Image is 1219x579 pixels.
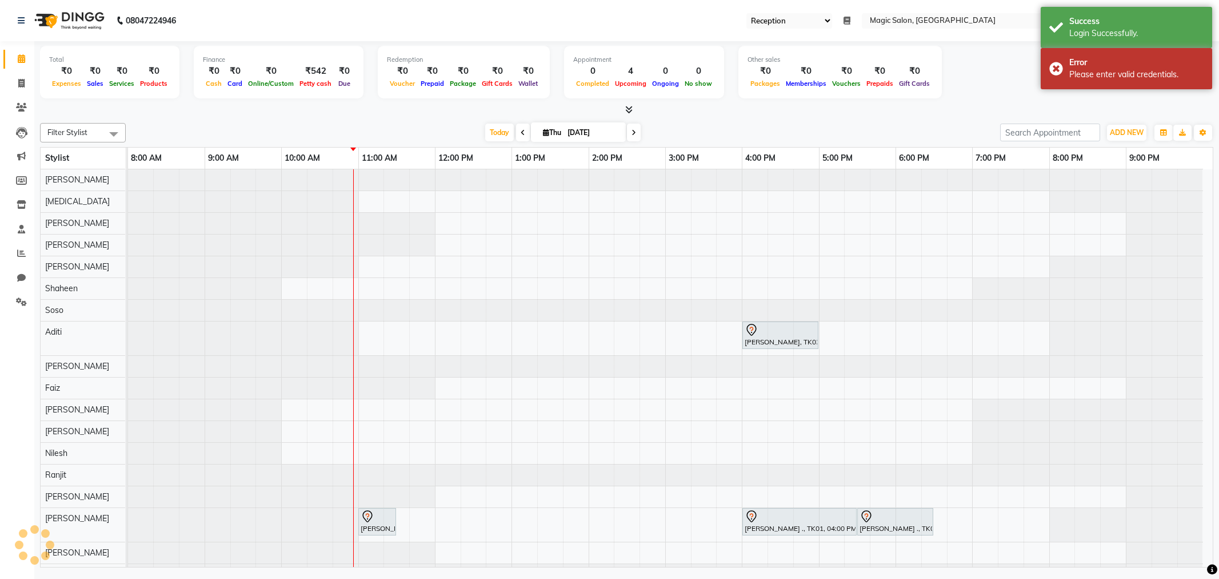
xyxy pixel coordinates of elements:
span: Prepaid [418,80,447,88]
a: 6:00 PM [896,150,932,166]
a: 4:00 PM [742,150,778,166]
div: Total [49,55,170,65]
div: ₹0 [829,65,864,78]
span: Gift Cards [479,80,515,88]
span: Package [447,80,479,88]
div: ₹0 [245,65,297,78]
a: 9:00 PM [1126,150,1162,166]
div: Redemption [387,55,541,65]
div: ₹0 [864,65,896,78]
b: 08047224946 [126,5,176,37]
div: ₹542 [297,65,334,78]
div: ₹0 [137,65,170,78]
div: 0 [573,65,612,78]
span: Completed [573,80,612,88]
input: Search Appointment [1000,124,1100,141]
span: Packages [748,80,783,88]
span: Services [106,80,137,88]
div: [PERSON_NAME] ., TK01, 05:30 PM-06:30 PM, GEL POLISH Classic [858,510,932,534]
span: Thu [540,128,564,137]
div: 4 [612,65,649,78]
div: Success [1069,15,1204,27]
a: 3:00 PM [666,150,702,166]
div: Finance [203,55,354,65]
span: Online/Custom [245,80,297,88]
a: 9:00 AM [205,150,242,166]
span: [PERSON_NAME] [45,361,109,371]
div: ₹0 [479,65,515,78]
span: [PERSON_NAME] [45,218,109,228]
a: 7:00 PM [973,150,1009,166]
span: Products [137,80,170,88]
span: Today [485,124,514,141]
span: [PERSON_NAME] [45,261,109,272]
span: Vouchers [829,80,864,88]
span: Stylist [45,153,69,163]
div: Other sales [748,55,933,65]
div: Login Successfully. [1069,27,1204,39]
span: Cash [203,80,225,88]
div: Error [1069,57,1204,69]
span: Petty cash [297,80,334,88]
img: logo [29,5,107,37]
div: Appointment [573,55,715,65]
span: Aditi [45,327,62,337]
button: ADD NEW [1107,125,1146,141]
span: [PERSON_NAME] [45,175,109,185]
div: ₹0 [225,65,245,78]
span: [PERSON_NAME] [45,426,109,437]
span: Filter Stylist [47,128,87,137]
span: [PERSON_NAME] [45,548,109,558]
span: Memberships [783,80,829,88]
span: Wallet [515,80,541,88]
div: ₹0 [106,65,137,78]
span: Prepaids [864,80,896,88]
span: Ongoing [649,80,682,88]
span: Faiz [45,383,60,393]
span: Card [225,80,245,88]
div: ₹0 [447,65,479,78]
div: [PERSON_NAME] ., TK01, 04:00 PM-05:30 PM, NAIL EXTENSIONS - Acrylic Extensions [744,510,856,534]
span: Ranjit [45,470,66,480]
div: ₹0 [515,65,541,78]
div: ₹0 [783,65,829,78]
div: ₹0 [387,65,418,78]
div: [PERSON_NAME], TK03, 04:00 PM-05:00 PM, AD.[DEMOGRAPHIC_DATA] HAIRCUT [744,323,817,347]
div: ₹0 [334,65,354,78]
div: ₹0 [748,65,783,78]
div: 0 [649,65,682,78]
div: ₹0 [896,65,933,78]
a: 8:00 AM [128,150,165,166]
span: [MEDICAL_DATA] [45,196,110,207]
span: Soso [45,305,63,315]
a: 12:00 PM [435,150,476,166]
input: 2025-09-04 [564,124,621,141]
span: Expenses [49,80,84,88]
div: ₹0 [203,65,225,78]
a: 5:00 PM [820,150,856,166]
span: No show [682,80,715,88]
div: 0 [682,65,715,78]
span: Nilesh [45,448,67,458]
span: Gift Cards [896,80,933,88]
a: 8:00 PM [1050,150,1086,166]
span: Due [335,80,353,88]
div: ₹0 [84,65,106,78]
div: ₹0 [49,65,84,78]
span: Upcoming [612,80,649,88]
a: 2:00 PM [589,150,625,166]
span: Voucher [387,80,418,88]
a: 11:00 AM [359,150,400,166]
div: Please enter valid credentials. [1069,69,1204,81]
span: [PERSON_NAME] [45,240,109,250]
span: [PERSON_NAME] [45,404,109,415]
div: [PERSON_NAME] DCA, TK02, 11:00 AM-11:30 AM, Polish Change [359,510,395,534]
span: Sales [84,80,106,88]
a: 1:00 PM [512,150,548,166]
div: ₹0 [418,65,447,78]
span: Shaheen [45,283,78,294]
a: 10:00 AM [282,150,323,166]
span: ADD NEW [1110,128,1144,137]
span: [PERSON_NAME] [45,491,109,502]
span: [PERSON_NAME] [45,513,109,524]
